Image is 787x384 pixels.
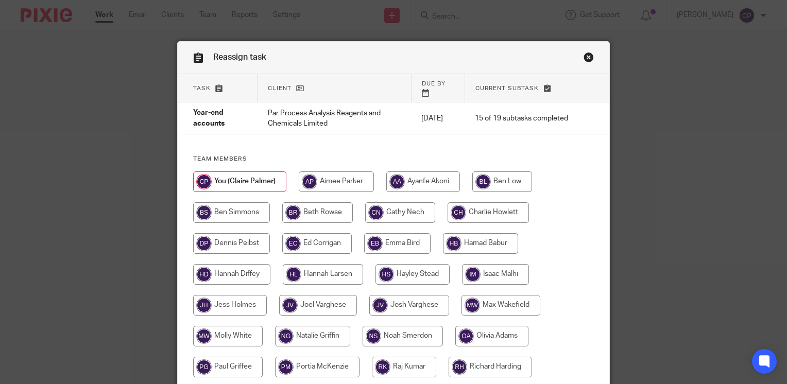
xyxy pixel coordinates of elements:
[193,85,211,91] span: Task
[213,53,266,61] span: Reassign task
[193,110,225,128] span: Year-end accounts
[268,108,401,129] p: Par Process Analysis Reagents and Chemicals Limited
[475,85,539,91] span: Current subtask
[465,102,578,134] td: 15 of 19 subtasks completed
[193,155,594,163] h4: Team members
[421,113,454,124] p: [DATE]
[584,52,594,66] a: Close this dialog window
[422,81,446,86] span: Due by
[268,85,292,91] span: Client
